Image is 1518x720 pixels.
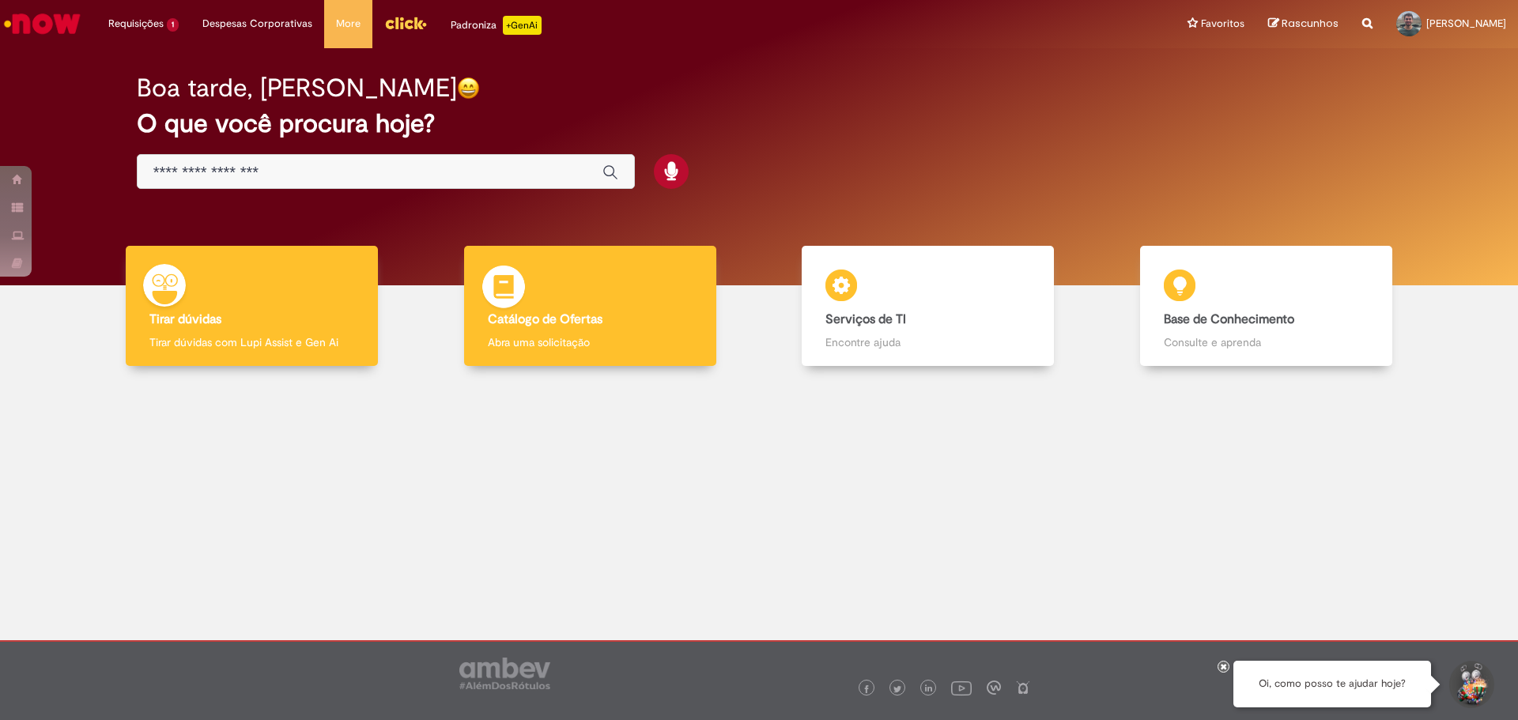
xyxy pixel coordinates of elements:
[451,16,542,35] div: Padroniza
[108,16,164,32] span: Requisições
[1233,661,1431,707] div: Oi, como posso te ajudar hoje?
[987,680,1001,695] img: logo_footer_workplace.png
[1447,661,1494,708] button: Iniciar Conversa de Suporte
[759,246,1097,367] a: Serviços de TI Encontre ajuda
[137,110,1382,138] h2: O que você procura hoje?
[825,334,1030,350] p: Encontre ajuda
[167,18,179,32] span: 1
[1282,16,1339,31] span: Rascunhos
[2,8,83,40] img: ServiceNow
[925,684,933,694] img: logo_footer_linkedin.png
[1164,311,1294,327] b: Base de Conhecimento
[149,311,221,327] b: Tirar dúvidas
[137,74,457,102] h2: Boa tarde, [PERSON_NAME]
[951,677,972,698] img: logo_footer_youtube.png
[825,311,906,327] b: Serviços de TI
[83,246,421,367] a: Tirar dúvidas Tirar dúvidas com Lupi Assist e Gen Ai
[488,311,602,327] b: Catálogo de Ofertas
[503,16,542,35] p: +GenAi
[1201,16,1244,32] span: Favoritos
[384,11,427,35] img: click_logo_yellow_360x200.png
[336,16,361,32] span: More
[488,334,693,350] p: Abra uma solicitação
[1164,334,1369,350] p: Consulte e aprenda
[149,334,354,350] p: Tirar dúvidas com Lupi Assist e Gen Ai
[1097,246,1436,367] a: Base de Conhecimento Consulte e aprenda
[1426,17,1506,30] span: [PERSON_NAME]
[421,246,760,367] a: Catálogo de Ofertas Abra uma solicitação
[457,77,480,100] img: happy-face.png
[459,658,550,689] img: logo_footer_ambev_rotulo_gray.png
[1268,17,1339,32] a: Rascunhos
[893,685,901,693] img: logo_footer_twitter.png
[202,16,312,32] span: Despesas Corporativas
[1016,680,1030,695] img: logo_footer_naosei.png
[863,685,870,693] img: logo_footer_facebook.png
